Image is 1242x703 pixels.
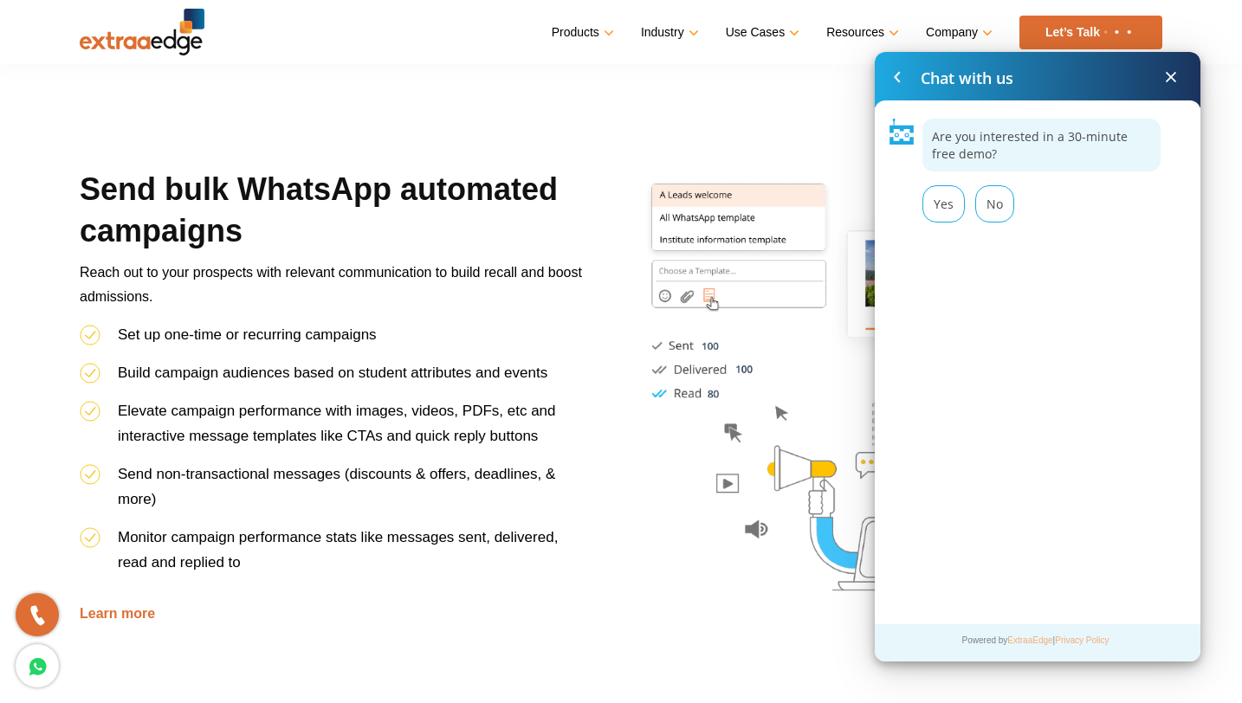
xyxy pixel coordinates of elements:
div: Chat with us [921,66,1013,107]
div: Powered by | [962,621,1114,661]
span: Set up one-time or recurring campaigns [118,326,377,343]
span: Build campaign audiences based on student attributes and events [118,364,547,381]
a: Let’s Talk [1019,16,1162,49]
a: Learn more [80,606,155,621]
a: ExtraaEdge [1007,635,1052,645]
span: Send non-transactional messages (discounts & offers, deadlines, & more) [118,466,555,507]
span: Elevate campaign performance with images, videos, PDFs, etc and interactive message templates lik... [118,403,556,444]
a: Use Cases [726,20,796,45]
img: send-bulk-WhatsApp-automated-campaigns [634,169,1162,597]
a: Products [552,20,611,45]
a: Industry [641,20,695,45]
h2: Send bulk WhatsApp automated campaigns [80,169,585,261]
a: Company [926,20,989,45]
span: Monitor campaign performance stats like messages sent, delivered, read and replied to [118,529,558,571]
p: Reach out to your prospects with relevant communication to build recall and boost admissions. [80,261,585,322]
a: Privacy Policy [1055,635,1109,645]
div: No [975,185,1014,223]
div: Yes [922,185,965,223]
p: Are you interested in a 30-minute free demo? [932,128,1151,162]
a: Resources [826,20,896,45]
